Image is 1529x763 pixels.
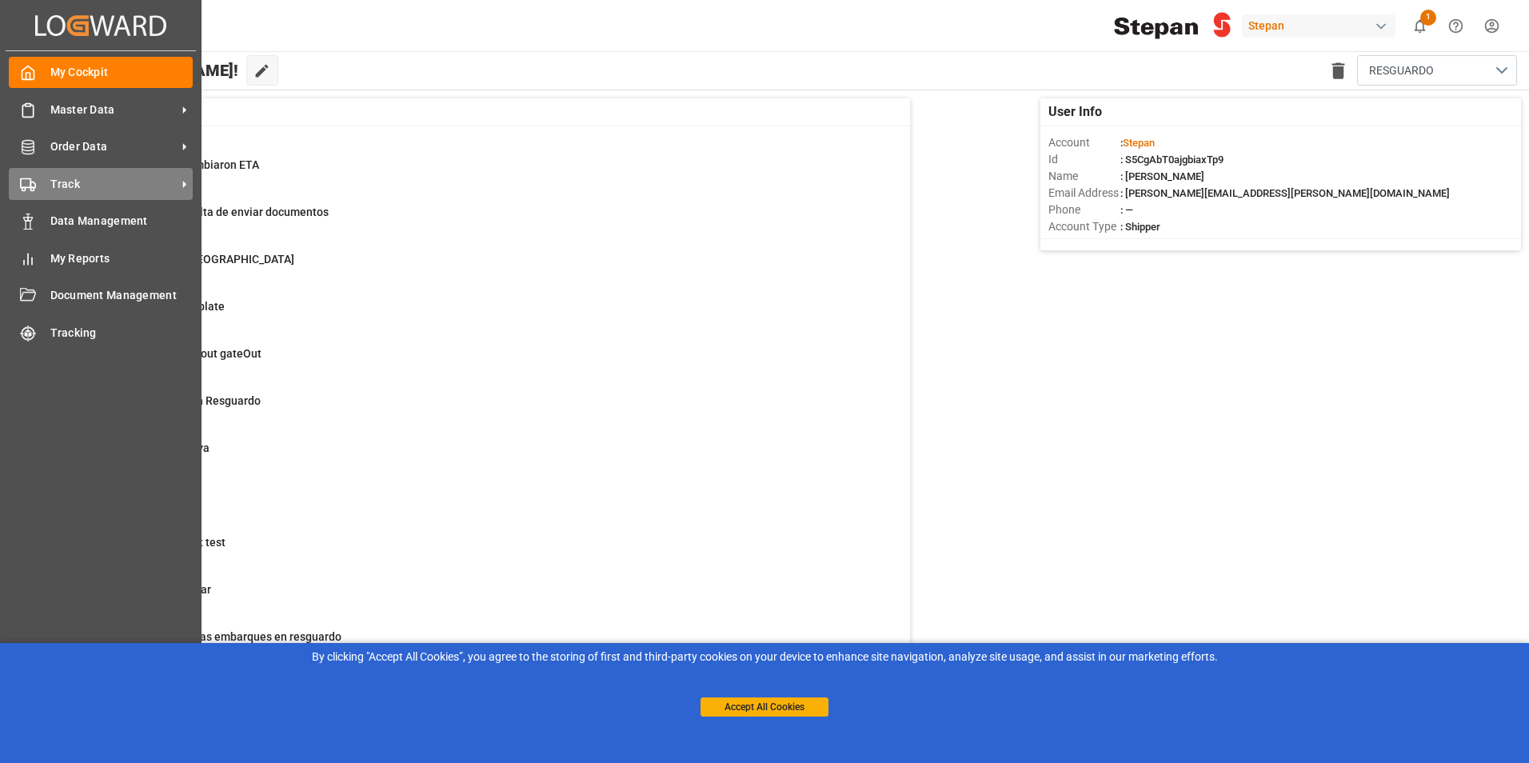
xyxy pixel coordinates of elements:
[9,57,193,88] a: My Cockpit
[1120,187,1450,199] span: : [PERSON_NAME][EMAIL_ADDRESS][PERSON_NAME][DOMAIN_NAME]
[122,206,329,218] span: Ordenes que falta de enviar documentos
[82,534,890,568] a: 903In transhipment testContainer Schema
[82,440,890,473] a: 810Demurrage SalvaContainer Schema
[1242,10,1402,41] button: Stepan
[1438,8,1474,44] button: Help Center
[9,206,193,237] a: Data Management
[122,253,294,266] span: Resguardos [GEOGRAPHIC_DATA]
[50,213,194,230] span: Data Management
[1048,151,1120,168] span: Id
[1120,204,1133,216] span: : —
[11,649,1518,665] div: By clicking "Accept All Cookies”, you agree to the storing of first and third-party cookies on yo...
[1048,168,1120,185] span: Name
[50,176,177,193] span: Track
[50,102,177,118] span: Master Data
[82,157,890,190] a: 25Embarques cambiaron ETAContainer Schema
[50,287,194,304] span: Document Management
[82,110,890,143] a: 876Container Schema
[1048,218,1120,235] span: Account Type
[1420,10,1436,26] span: 1
[9,280,193,311] a: Document Management
[1114,12,1231,40] img: Stepan_Company_logo.svg.png_1713531530.png
[1120,170,1204,182] span: : [PERSON_NAME]
[1048,102,1102,122] span: User Info
[82,629,890,662] a: 371Reporte Finanzas embarques en resguardoContainer Schema
[1402,8,1438,44] button: show 1 new notifications
[50,325,194,342] span: Tracking
[1120,137,1155,149] span: :
[1048,134,1120,151] span: Account
[122,630,341,643] span: Reporte Finanzas embarques en resguardo
[82,251,890,285] a: 0Resguardos [GEOGRAPHIC_DATA]Container Schema
[82,581,890,615] a: 0Proximos a llegarContainer Schema
[1242,14,1395,38] div: Stepan
[50,138,177,155] span: Order Data
[50,64,194,81] span: My Cockpit
[9,317,193,348] a: Tracking
[50,250,194,267] span: My Reports
[82,487,890,521] a: 81In ProgressContainer Schema
[82,393,890,426] a: 41Actualmente en ResguardoContainer Schema
[1120,154,1224,166] span: : S5CgAbT0ajgbiaxTp9
[82,298,890,332] a: 21Operation TemplateContainer Schema
[1123,137,1155,149] span: Stepan
[1369,62,1434,79] span: RESGUARDO
[66,55,238,86] span: Hello [PERSON_NAME]!
[82,346,890,379] a: 75Inprogress without gateOutContainer Schema
[1048,185,1120,202] span: Email Address
[1048,202,1120,218] span: Phone
[1120,221,1160,233] span: : Shipper
[82,204,890,238] a: 1Ordenes que falta de enviar documentosContainer Schema
[1357,55,1517,86] button: open menu
[701,697,828,717] button: Accept All Cookies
